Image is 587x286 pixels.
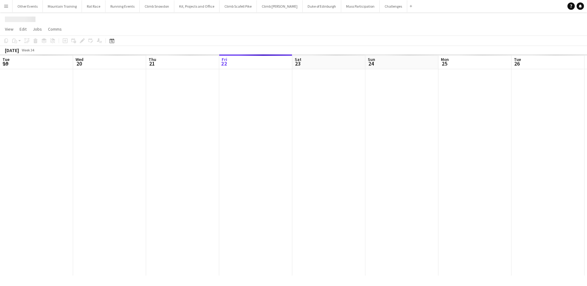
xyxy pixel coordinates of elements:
[13,0,43,12] button: Other Events
[76,57,83,62] span: Wed
[148,60,156,67] span: 21
[105,0,140,12] button: Running Events
[20,48,35,52] span: Week 34
[440,60,449,67] span: 25
[75,60,83,67] span: 20
[513,60,521,67] span: 26
[82,0,105,12] button: Rat Race
[17,25,29,33] a: Edit
[367,60,375,67] span: 24
[303,0,341,12] button: Duke of Edinburgh
[48,26,62,32] span: Comms
[5,47,19,53] div: [DATE]
[368,57,375,62] span: Sun
[221,60,227,67] span: 22
[20,26,27,32] span: Edit
[295,57,301,62] span: Sat
[5,26,13,32] span: View
[341,0,380,12] button: Mass Participation
[30,25,44,33] a: Jobs
[222,57,227,62] span: Fri
[2,60,9,67] span: 19
[46,25,64,33] a: Comms
[140,0,174,12] button: Climb Snowdon
[149,57,156,62] span: Thu
[174,0,220,12] button: Kit, Projects and Office
[441,57,449,62] span: Mon
[514,57,521,62] span: Tue
[220,0,257,12] button: Climb Scafell Pike
[2,25,16,33] a: View
[43,0,82,12] button: Mountain Training
[33,26,42,32] span: Jobs
[380,0,407,12] button: Challenges
[294,60,301,67] span: 23
[2,57,9,62] span: Tue
[257,0,303,12] button: Climb [PERSON_NAME]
